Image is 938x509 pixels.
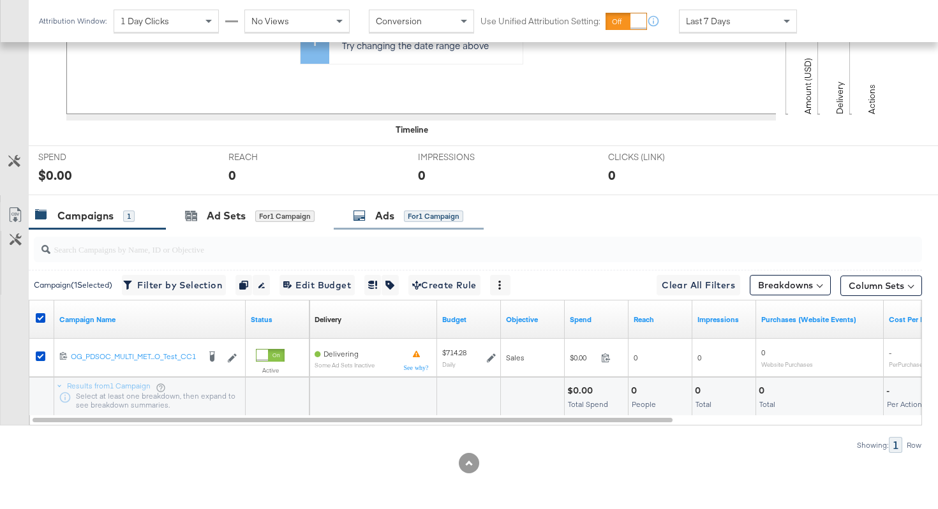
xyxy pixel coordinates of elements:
div: Row [906,441,922,450]
div: $0.00 [38,166,72,184]
a: The total amount spent to date. [570,314,623,325]
div: OG_PDSOC_MULTI_MET...O_Test_CC1 [71,351,198,362]
button: Column Sets [840,276,922,296]
button: Breakdowns [750,275,831,295]
div: 0 [608,166,616,184]
div: for 1 Campaign [255,210,315,222]
div: Campaign ( 1 Selected) [34,279,112,291]
div: 0 [631,385,641,397]
span: - [889,348,891,357]
a: Reflects the ability of your Ad Campaign to achieve delivery based on ad states, schedule and bud... [315,314,341,325]
div: $714.28 [442,348,466,358]
input: Search Campaigns by Name, ID or Objective [50,232,843,256]
sub: Daily [442,360,456,368]
a: Your campaign's objective. [506,314,560,325]
sub: Some Ad Sets Inactive [315,362,375,369]
div: Delivery [315,314,341,325]
a: The number of times a purchase was made tracked by your Custom Audience pixel on your website aft... [761,314,879,325]
div: 1 [889,437,902,453]
sub: Website Purchases [761,360,813,368]
a: The number of people your ad was served to. [634,314,687,325]
span: Delivering [324,349,359,358]
span: 0 [634,353,637,362]
div: 1 [123,210,135,222]
button: Edit Budget [279,275,355,295]
span: IMPRESSIONS [418,151,514,163]
a: Your campaign name. [59,314,241,325]
span: Filter by Selection [126,277,222,293]
button: Filter by Selection [122,275,226,295]
sub: Per Purchase [889,360,923,368]
span: Conversion [376,15,422,27]
span: People [632,399,656,409]
span: Total [759,399,775,409]
p: Try changing the date range above [342,39,516,52]
span: Sales [506,353,525,362]
a: Shows the current state of your Ad Campaign. [251,314,304,325]
div: $0.00 [567,385,597,397]
span: Edit Budget [283,277,351,293]
button: Create Rule [408,275,480,295]
span: 1 Day Clicks [121,15,169,27]
span: No Views [251,15,289,27]
a: The number of times your ad was served. On mobile apps an ad is counted as served the first time ... [697,314,751,325]
a: The maximum amount you're willing to spend on your ads, on average each day or over the lifetime ... [442,314,496,325]
div: 0 [418,166,426,184]
span: Total [696,399,711,409]
div: 0 [228,166,236,184]
div: for 1 Campaign [404,210,463,222]
span: Per Action [887,399,922,409]
span: SPEND [38,151,134,163]
span: REACH [228,151,324,163]
span: Last 7 Days [686,15,731,27]
label: Active [256,366,285,374]
div: Ads [375,209,394,223]
span: 0 [761,348,765,357]
span: 0 [697,353,701,362]
div: Ad Sets [207,209,246,223]
div: Attribution Window: [38,17,107,26]
div: 0 [695,385,704,397]
button: Clear All Filters [657,275,740,295]
a: OG_PDSOC_MULTI_MET...O_Test_CC1 [71,351,198,364]
div: Showing: [856,441,889,450]
div: - [886,385,893,397]
span: Clear All Filters [662,277,735,293]
div: 0 [759,385,768,397]
span: Create Rule [412,277,477,293]
span: $0.00 [570,353,596,362]
label: Use Unified Attribution Setting: [480,15,600,27]
span: Total Spend [568,399,608,409]
div: Campaigns [57,209,114,223]
span: CLICKS (LINK) [608,151,704,163]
